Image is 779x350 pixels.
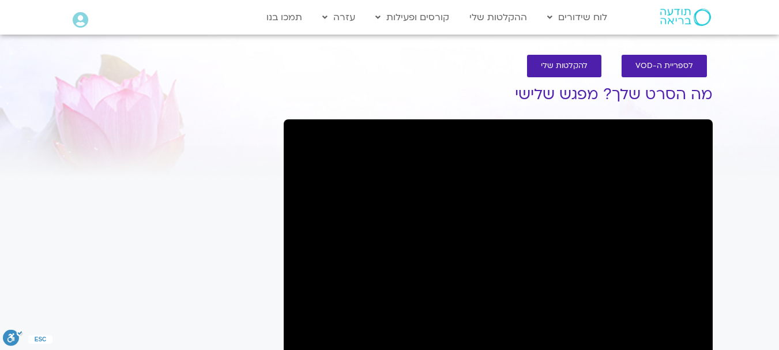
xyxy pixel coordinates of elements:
[622,55,707,77] a: לספריית ה-VOD
[541,62,588,70] span: להקלטות שלי
[464,6,533,28] a: ההקלטות שלי
[261,6,308,28] a: תמכו בנו
[541,6,613,28] a: לוח שידורים
[660,9,711,26] img: תודעה בריאה
[370,6,455,28] a: קורסים ופעילות
[317,6,361,28] a: עזרה
[635,62,693,70] span: לספריית ה-VOD
[284,86,713,103] h1: מה הסרט שלך? מפגש שלישי
[527,55,601,77] a: להקלטות שלי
